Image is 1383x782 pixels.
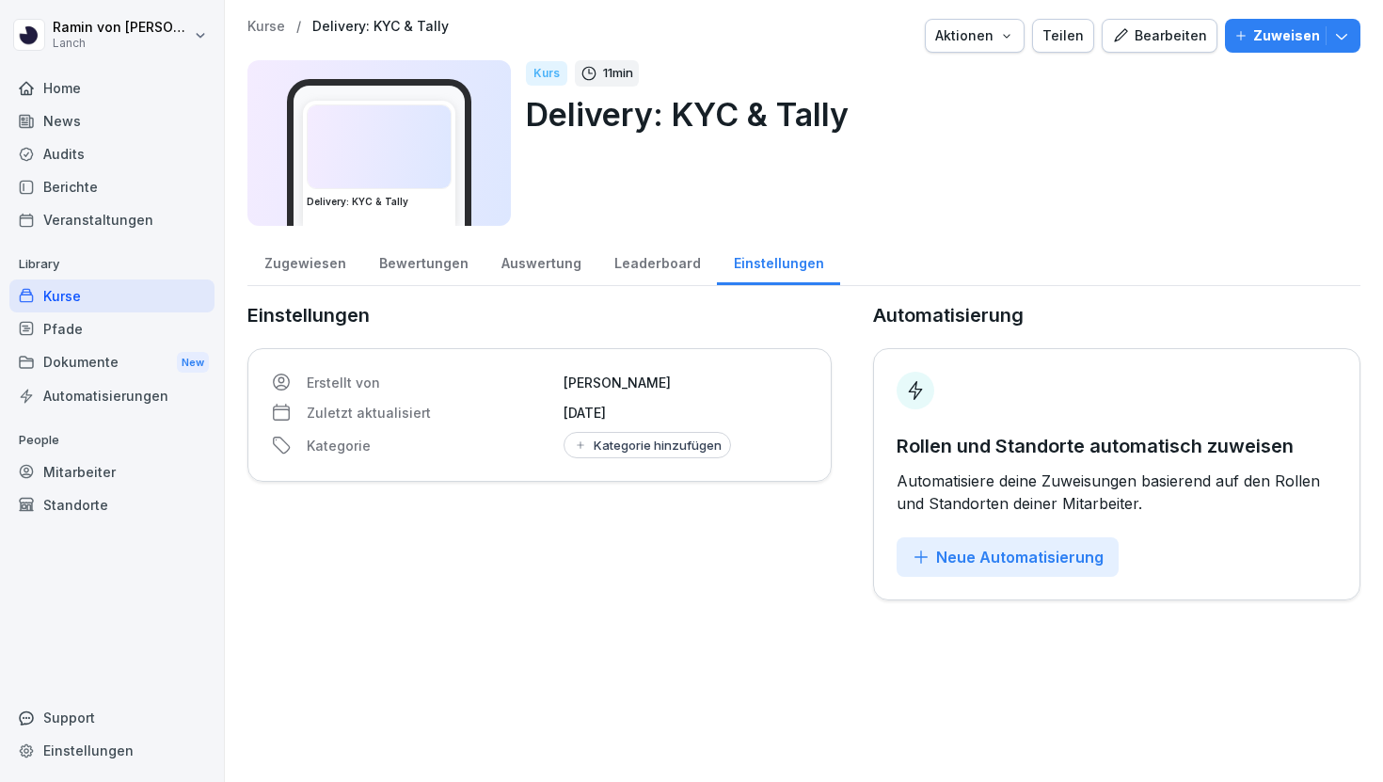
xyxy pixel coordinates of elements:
button: Kategorie hinzufügen [564,432,731,458]
a: Bewertungen [362,237,485,285]
a: Auswertung [485,237,597,285]
p: Automatisiere deine Zuweisungen basierend auf den Rollen und Standorten deiner Mitarbeiter. [897,470,1337,515]
p: 11 min [603,64,633,83]
p: Library [9,249,215,279]
p: People [9,425,215,455]
div: Kurs [526,61,567,86]
a: Standorte [9,488,215,521]
button: Zuweisen [1225,19,1360,53]
a: DokumenteNew [9,345,215,380]
button: Bearbeiten [1102,19,1217,53]
p: Automatisierung [873,301,1024,329]
div: Kategorie hinzufügen [573,438,722,453]
button: Aktionen [925,19,1025,53]
a: Veranstaltungen [9,203,215,236]
p: Delivery: KYC & Tally [526,90,1345,138]
div: Teilen [1042,25,1084,46]
p: [DATE] [564,403,809,423]
a: Zugewiesen [247,237,362,285]
p: [PERSON_NAME] [564,373,809,392]
p: Zuletzt aktualisiert [307,403,552,423]
button: Teilen [1032,19,1094,53]
a: Einstellungen [9,734,215,767]
h3: Delivery: KYC & Tally [307,195,452,209]
div: Neue Automatisierung [912,547,1104,567]
a: News [9,104,215,137]
a: Kurse [9,279,215,312]
a: Delivery: KYC & Tally [312,19,449,35]
div: Support [9,701,215,734]
div: New [177,352,209,374]
a: Pfade [9,312,215,345]
p: Ramin von [PERSON_NAME] [53,20,190,36]
div: Dokumente [9,345,215,380]
a: Mitarbeiter [9,455,215,488]
a: Home [9,72,215,104]
div: Aktionen [935,25,1014,46]
button: Neue Automatisierung [897,537,1119,577]
a: Audits [9,137,215,170]
p: Erstellt von [307,373,552,392]
a: Automatisierungen [9,379,215,412]
p: Rollen und Standorte automatisch zuweisen [897,432,1337,460]
p: Zuweisen [1253,25,1320,46]
div: Bearbeiten [1112,25,1207,46]
a: Berichte [9,170,215,203]
a: Leaderboard [597,237,717,285]
p: Lanch [53,37,190,50]
a: Kurse [247,19,285,35]
p: Einstellungen [247,301,832,329]
a: Einstellungen [717,237,840,285]
p: / [296,19,301,35]
p: Kategorie [307,436,552,455]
